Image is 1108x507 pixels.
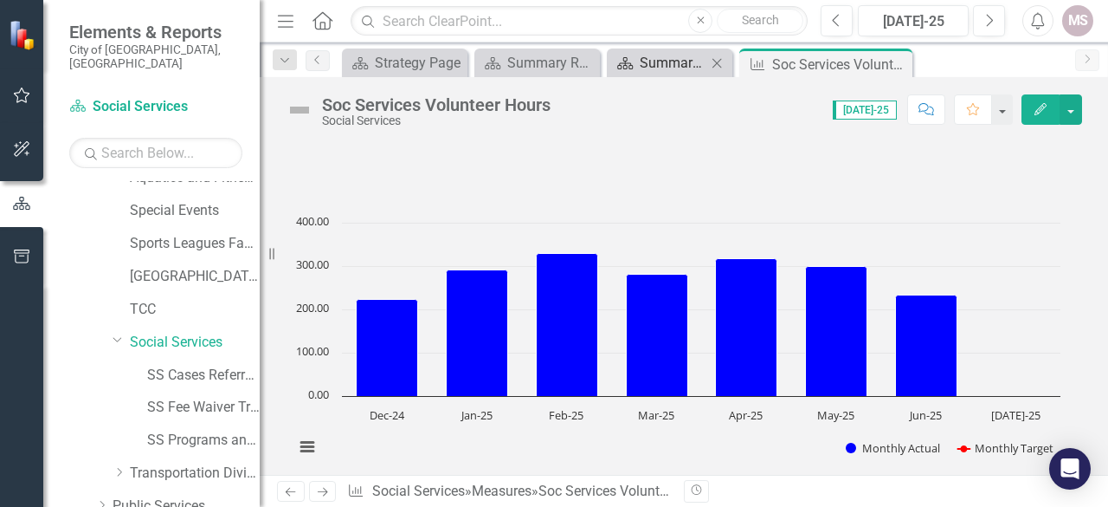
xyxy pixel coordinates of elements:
text: Dec-24 [370,407,405,423]
input: Search ClearPoint... [351,6,808,36]
a: SS Cases Referrals and Phone Log [147,366,260,386]
a: Social Services [372,483,465,499]
a: Sports Leagues Facilities Fields [130,234,260,254]
text: Jun-25 [908,407,942,423]
a: [GEOGRAPHIC_DATA] [130,267,260,287]
div: Summary Social Services - Program Description (7040) [640,52,706,74]
a: Social Services [69,97,242,117]
div: Soc Services Volunteer Hours [322,95,551,114]
text: [DATE]-25 [991,407,1040,423]
button: Show Monthly Actual [846,440,939,456]
div: Strategy Page [375,52,463,74]
span: Search [742,13,779,27]
div: » » [347,482,671,502]
input: Search Below... [69,138,242,168]
a: Social Services [130,333,260,353]
button: Search [717,9,803,33]
a: Special Events [130,201,260,221]
button: View chart menu, Chart [295,435,319,459]
small: City of [GEOGRAPHIC_DATA], [GEOGRAPHIC_DATA] [69,42,242,71]
a: Strategy Page [346,52,463,74]
text: Jan-25 [460,407,493,423]
div: Soc Services Volunteer Hours [538,483,718,499]
text: 300.00 [296,257,329,272]
path: May-25, 298.6. Monthly Actual. [806,267,867,397]
path: Apr-25, 317.25. Monthly Actual. [716,259,777,397]
path: Mar-25, 281.25. Monthly Actual. [627,275,688,397]
div: Summary Recreation - Program Description (7010) [507,52,596,74]
button: Show Monthly Target [957,440,1053,456]
div: Chart. Highcharts interactive chart. [286,214,1082,474]
span: [DATE]-25 [833,101,897,120]
path: Feb-25, 328.25. Monthly Actual. [537,254,598,397]
a: TCC [130,300,260,320]
text: 100.00 [296,343,329,359]
text: 200.00 [296,300,329,315]
text: 400.00 [296,213,329,229]
a: Transportation Division [130,464,260,484]
path: Jun-25, 232.4. Monthly Actual. [896,296,957,397]
button: MS [1062,5,1093,36]
text: Mar-25 [638,407,674,423]
text: May-25 [817,407,854,423]
path: Jan-25, 290.75. Monthly Actual. [447,270,508,397]
img: ClearPoint Strategy [9,20,39,50]
a: Measures [472,483,531,499]
div: Soc Services Volunteer Hours [772,54,908,75]
div: Social Services [322,114,551,127]
a: Summary Recreation - Program Description (7010) [479,52,596,74]
path: Dec-24, 222.25. Monthly Actual. [357,300,418,397]
text: Feb-25 [549,407,583,423]
a: SS Fee Waiver Tracking [147,398,260,418]
button: [DATE]-25 [858,5,969,36]
svg: Interactive chart [286,214,1069,474]
div: Open Intercom Messenger [1049,448,1091,490]
text: Apr-25 [729,407,763,423]
span: Elements & Reports [69,22,242,42]
text: 0.00 [308,387,329,402]
img: Not Defined [286,96,313,124]
a: Summary Social Services - Program Description (7040) [611,52,706,74]
div: [DATE]-25 [864,11,963,32]
g: Monthly Actual, series 1 of 2. Bar series with 8 bars. [357,254,1045,397]
a: SS Programs and Volunteers [147,431,260,451]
